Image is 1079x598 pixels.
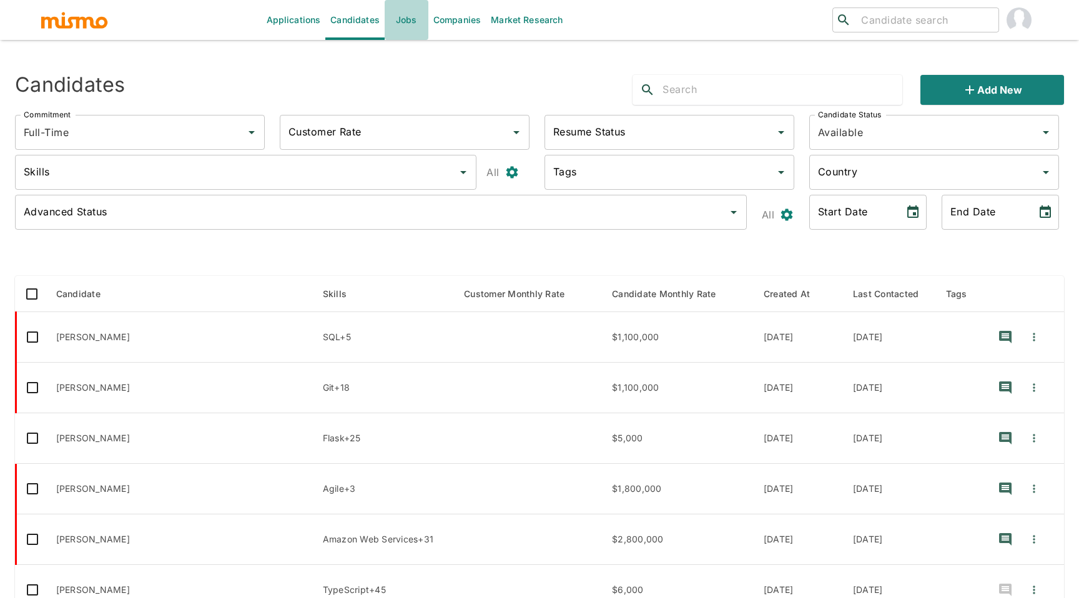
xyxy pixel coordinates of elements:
button: Quick Actions [1020,474,1048,504]
td: [PERSON_NAME] [46,413,313,464]
th: Last Contacted [843,276,936,312]
img: Paola Pacheco [1007,7,1032,32]
span: Candidate [56,287,117,301]
td: [PERSON_NAME] [46,363,313,413]
button: Add new [920,75,1064,105]
button: recent-notes [990,423,1020,453]
th: Skills [313,276,454,312]
button: Open [508,124,525,141]
button: Quick Actions [1020,322,1048,352]
span: Created At [764,287,827,301]
button: Quick Actions [1020,524,1048,554]
td: [DATE] [754,464,843,514]
label: Commitment [24,109,71,120]
td: [PERSON_NAME] [46,312,313,363]
button: Choose date [1033,200,1058,225]
p: All [486,164,499,181]
p: Agile, JIRA, SCRUM, Visio [323,483,444,495]
p: Amazon Web Services, Ansible, LINUX, AWS, Docker, TERRAFORM, Python, BASH, DEPLOYMENT, NETWORKING... [323,533,444,546]
button: Open [243,124,260,141]
button: recent-notes [990,524,1020,554]
td: [DATE] [754,413,843,464]
td: [PERSON_NAME] [46,464,313,514]
button: Open [725,203,742,221]
p: All [762,206,774,223]
td: [DATE] [754,363,843,413]
input: MM/DD/YYYY [809,195,895,230]
button: Open [772,164,790,181]
button: recent-notes [990,322,1020,352]
h4: Candidates [15,72,126,97]
p: Git, API, C#, JavaScript, Python, Pandas, Agile, JIRA, SCRUM, Microsoft SQL Server, SQL, Data Man... [323,381,444,394]
td: $5,000 [602,413,754,464]
img: logo [40,11,109,29]
button: Open [772,124,790,141]
button: Open [455,164,472,181]
td: $2,800,000 [602,514,754,565]
p: TypeScript, Amazon Web Services, AWS, Node.js, MICROSERVICE, GraphQL, ReactJS, React, MongoDB, Re... [323,584,444,596]
button: Quick Actions [1020,373,1048,403]
input: Candidate search [856,11,993,29]
td: [DATE] [843,363,936,413]
th: Tags [936,276,980,312]
td: [DATE] [754,312,843,363]
input: MM/DD/YYYY [942,195,1028,230]
button: Open [1037,164,1055,181]
td: [PERSON_NAME] [46,514,313,565]
input: Search [663,80,902,100]
td: [DATE] [843,514,936,565]
button: Choose date [900,200,925,225]
td: $1,800,000 [602,464,754,514]
td: [DATE] [754,514,843,565]
td: $1,100,000 [602,363,754,413]
span: Customer Monthly Rate [464,287,581,301]
p: SQL, CISCO, NETWORKING, Microsoft Dynamics, VPN, CCNA [323,331,444,343]
td: [DATE] [843,312,936,363]
label: Candidate Status [818,109,881,120]
td: $1,100,000 [602,312,754,363]
button: search [633,75,663,105]
span: Candidate Monthly Rate [612,287,732,301]
td: [DATE] [843,464,936,514]
button: recent-notes [990,373,1020,403]
button: Open [1037,124,1055,141]
button: Quick Actions [1020,423,1048,453]
button: recent-notes [990,474,1020,504]
p: Flask, Python, TypeScript, Tailwind CSS, NextJS, ReactJS, Figma, React, PostgreSQL, MongoDB, Pyte... [323,432,444,444]
td: [DATE] [843,413,936,464]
